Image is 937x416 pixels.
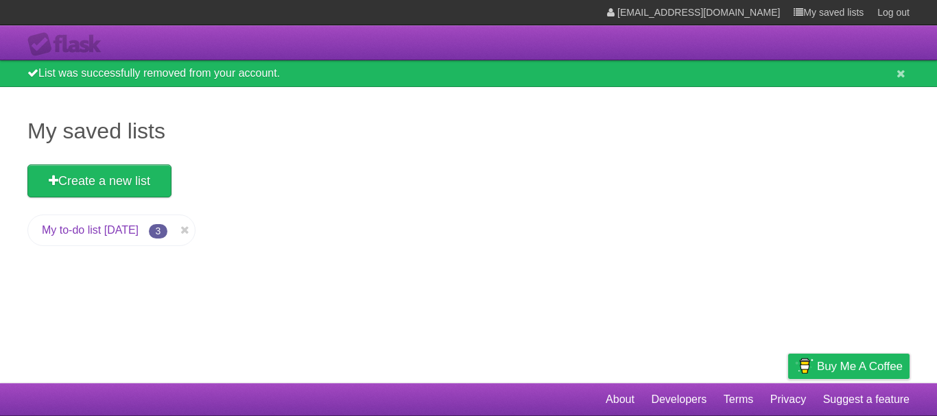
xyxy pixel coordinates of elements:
[770,387,806,413] a: Privacy
[651,387,707,413] a: Developers
[823,387,910,413] a: Suggest a feature
[788,354,910,379] a: Buy me a coffee
[149,224,168,238] span: 3
[27,164,171,197] a: Create a new list
[795,354,814,378] img: Buy me a coffee
[27,114,910,147] h1: My saved lists
[817,354,903,378] span: Buy me a coffee
[27,32,110,57] div: Flask
[42,224,139,236] a: My to-do list [DATE]
[724,387,754,413] a: Terms
[606,387,634,413] a: About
